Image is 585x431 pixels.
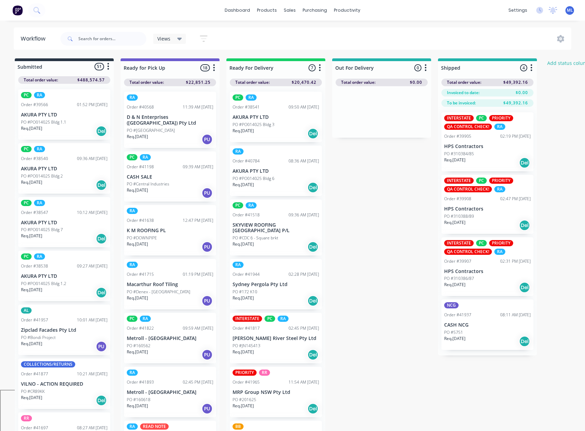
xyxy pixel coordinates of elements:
[127,370,138,376] div: RA
[444,269,531,274] p: HPS Contractors
[444,240,474,246] div: INTERSTATE
[494,186,505,192] div: RA
[127,343,150,349] p: PO #160562
[444,157,465,163] p: Req. [DATE]
[476,115,487,121] div: PC
[444,275,474,282] p: PO #310386/87
[202,295,213,306] div: PU
[519,282,530,293] div: Del
[444,206,531,212] p: HPS Contractors
[124,367,216,417] div: RAOrder #4189302:45 PM [DATE]Metroll - [GEOGRAPHIC_DATA]PO #160618Req.[DATE]PU
[127,397,150,403] p: PO #160618
[447,79,481,86] span: Total order value:
[21,112,108,118] p: AKURA PTY LTD
[21,371,48,377] div: Order #41877
[444,336,465,342] p: Req. [DATE]
[233,168,319,174] p: AKURA PTY LTD
[140,316,151,322] div: RA
[77,263,108,269] div: 09:27 AM [DATE]
[441,299,533,350] div: NCGOrder #4193708:11 AM [DATE]CASH NCGPO #5751Req.[DATE]Del
[489,178,513,184] div: PRIORITY
[567,7,573,13] span: ML
[307,182,318,193] div: Del
[21,381,108,387] p: VILNO - ACTION REQUIRED
[124,313,216,363] div: PCRAOrder #4182209:59 AM [DATE]Metroll - [GEOGRAPHIC_DATA]PO #160562Req.[DATE]PU
[21,200,32,206] div: PC
[127,262,138,268] div: RA
[78,32,146,46] input: Search for orders...
[230,200,322,256] div: PCRAOrder #4151809:36 AM [DATE]SKYVIEW ROOFING [GEOGRAPHIC_DATA] P/LPO #CDC 6 - Square brktReq.[D...
[186,79,211,86] span: $22,851.25
[127,325,154,331] div: Order #41822
[21,281,66,287] p: PO #PO014025 Bldg 1.2
[444,124,492,130] div: QA CONTROL CHECK!
[124,205,216,256] div: RAOrder #4163812:47 PM [DATE]K M ROOFING PLPO #DOWNPIPEReq.[DATE]PU
[476,178,487,184] div: PC
[127,187,148,193] p: Req. [DATE]
[21,334,56,341] p: PO #Bondi Project
[233,241,254,247] p: Req. [DATE]
[230,367,322,417] div: PRIORITYRROrder #4196511:54 AM [DATE]MRP Group NSW Pty LtdPO #201625Req.[DATE]Del
[24,77,58,83] span: Total order value:
[233,212,260,218] div: Order #41518
[254,5,280,15] div: products
[441,175,533,234] div: INTERSTATEPCPRIORITYQA CONTROL CHECK!RAOrder #3990802:47 PM [DATE]HPS ContractorsPO #310388/89Req...
[489,240,513,246] div: PRIORITY
[127,181,169,187] p: PO #Central Industries
[21,156,48,162] div: Order #38540
[77,156,108,162] div: 09:36 AM [DATE]
[127,349,148,355] p: Req. [DATE]
[233,222,319,234] p: SKYVIEW ROOFING [GEOGRAPHIC_DATA] P/L
[183,217,213,224] div: 12:47 PM [DATE]
[127,389,213,395] p: Metroll - [GEOGRAPHIC_DATA]
[21,233,42,239] p: Req. [DATE]
[289,104,319,110] div: 09:50 AM [DATE]
[233,325,260,331] div: Order #41817
[233,122,274,128] p: PO #PO014025 Bldg 3
[246,202,257,208] div: RA
[21,35,49,43] div: Workflow
[235,79,270,86] span: Total order value:
[21,92,32,98] div: PC
[233,349,254,355] p: Req. [DATE]
[233,128,254,134] p: Req. [DATE]
[96,233,107,244] div: Del
[233,379,260,385] div: Order #41965
[444,186,492,192] div: QA CONTROL CHECK!
[233,262,244,268] div: RA
[21,166,108,172] p: AKURA PTY LTD
[233,403,254,409] p: Req. [DATE]
[127,295,148,301] p: Req. [DATE]
[289,271,319,277] div: 02:28 PM [DATE]
[289,158,319,164] div: 08:36 AM [DATE]
[34,200,45,206] div: RA
[21,341,42,347] p: Req. [DATE]
[96,126,107,137] div: Del
[18,359,110,409] div: COLLECTIONS/RETURNSOrder #4187710:21 AM [DATE]VILNO - ACTION REQUIREDPO #CR89KKReq.[DATE]Del
[127,104,154,110] div: Order #40568
[21,220,108,226] p: AKURA PTY LTD
[444,133,471,139] div: Order #39905
[127,241,148,247] p: Req. [DATE]
[21,125,42,132] p: Req. [DATE]
[444,178,474,184] div: INTERSTATE
[18,89,110,140] div: PCRAOrder #3956601:52 PM [DATE]AKURA PTY LTDPO #PO014025 Bldg 1.1Req.[DATE]Del
[500,312,531,318] div: 08:11 AM [DATE]
[230,146,322,196] div: RAOrder #4078408:36 AM [DATE]AKURA PTY LTDPO #PO014025 Bldg 6Req.[DATE]Del
[307,241,318,252] div: Del
[77,425,108,431] div: 08:27 AM [DATE]
[444,196,471,202] div: Order #39908
[140,423,169,430] div: READ NOTE
[444,322,531,328] p: CASH NCG
[444,312,471,318] div: Order #41937
[444,151,474,157] p: PO #310384/85
[233,271,260,277] div: Order #41944
[233,389,319,395] p: MRP Group NSW Pty Ltd
[299,5,330,15] div: purchasing
[18,197,110,248] div: PCRAOrder #3854710:12 AM [DATE]AKURA PTY LTDPO #PO014025 Bldg 7Req.[DATE]Del
[124,259,216,309] div: RAOrder #4171501:19 PM [DATE]Macarthur Roof TilingPO #Denex - [GEOGRAPHIC_DATA]Req.[DATE]PU
[307,128,318,139] div: Del
[127,114,213,126] p: D & N Enterprises ([GEOGRAPHIC_DATA]) Pty Ltd
[441,112,533,171] div: INTERSTATEPCPRIORITYQA CONTROL CHECK!RAOrder #3990502:19 PM [DATE]HPS ContractorsPO #310384/85Req...
[127,134,148,140] p: Req. [DATE]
